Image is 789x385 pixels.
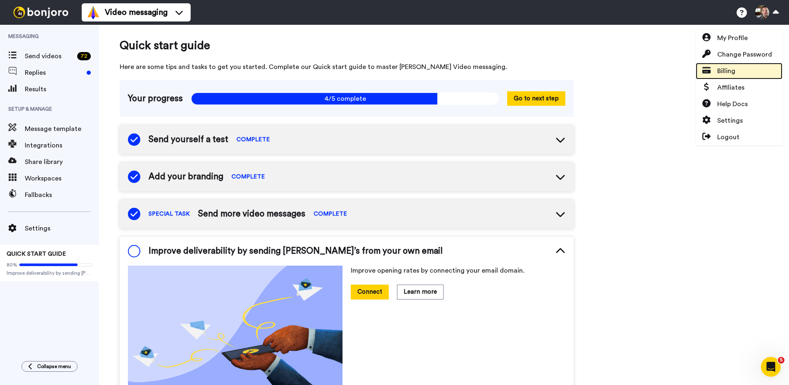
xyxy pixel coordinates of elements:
span: Send more video messages [198,208,305,220]
span: Affiliates [717,83,744,93]
span: Help Docs [717,99,748,109]
span: COMPLETE [314,210,347,218]
a: Settings [696,112,782,129]
span: QUICK START GUIDE [7,251,66,257]
span: Improve deliverability by sending [PERSON_NAME]’s from your own email [7,270,92,276]
span: Message template [25,124,99,134]
span: Replies [25,68,83,78]
span: COMPLETE [236,135,270,144]
button: Go to next step [507,91,565,106]
button: Connect [351,285,389,299]
a: Affiliates [696,79,782,96]
span: Improve deliverability by sending [PERSON_NAME]’s from your own email [149,245,443,257]
span: Here are some tips and tasks to get you started. Complete our Quick start guide to master [PERSON... [120,62,574,72]
span: 5 [778,357,784,364]
a: Billing [696,63,782,79]
a: Help Docs [696,96,782,112]
span: Fallbacks [25,190,99,200]
a: Change Password [696,46,782,63]
span: 80% [7,261,17,268]
span: COMPLETE [232,173,265,181]
span: Billing [717,66,735,76]
span: Integrations [25,140,99,150]
span: Collapse menu [37,363,71,370]
span: Send videos [25,51,74,61]
span: Change Password [717,50,772,59]
span: Video messaging [105,7,168,18]
span: Share library [25,157,99,167]
span: My Profile [717,33,748,43]
span: 4/5 complete [191,93,499,105]
iframe: Intercom live chat [761,357,781,377]
p: Improve opening rates by connecting your email domain. [351,266,565,276]
span: Settings [717,116,743,126]
a: My Profile [696,30,782,46]
div: 72 [77,52,91,60]
span: Settings [25,223,99,233]
span: Workspaces [25,173,99,183]
span: Add your branding [149,171,223,183]
span: Logout [717,132,739,142]
img: bj-logo-header-white.svg [10,7,72,18]
a: Logout [696,129,782,145]
span: Results [25,84,99,94]
span: Send yourself a test [149,133,228,146]
button: Collapse menu [21,361,78,372]
span: Quick start guide [120,37,574,54]
img: vm-color.svg [87,6,100,19]
span: SPECIAL TASK [149,210,190,218]
span: Your progress [128,93,183,105]
button: Learn more [397,285,444,299]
